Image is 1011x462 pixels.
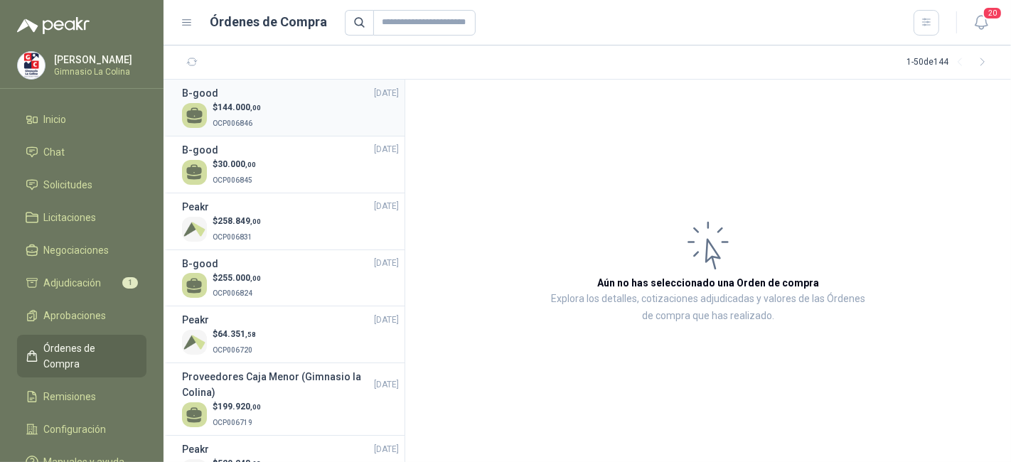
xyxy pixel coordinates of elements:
[374,313,399,327] span: [DATE]
[250,403,261,411] span: ,00
[18,52,45,79] img: Company Logo
[213,215,261,228] p: $
[17,106,146,133] a: Inicio
[218,216,261,226] span: 258.849
[374,257,399,270] span: [DATE]
[182,256,218,272] h3: B-good
[983,6,1002,20] span: 20
[54,68,143,76] p: Gimnasio La Colina
[213,346,252,354] span: OCP006720
[17,335,146,377] a: Órdenes de Compra
[218,102,261,112] span: 144.000
[17,302,146,329] a: Aprobaciones
[218,402,261,412] span: 199.920
[213,272,261,285] p: $
[182,85,399,130] a: B-good[DATE] $144.000,00OCP006846
[182,441,209,457] h3: Peakr
[213,158,256,171] p: $
[17,383,146,410] a: Remisiones
[182,369,374,400] h3: Proveedores Caja Menor (Gimnasio la Colina)
[213,176,252,184] span: OCP006845
[122,277,138,289] span: 1
[374,87,399,100] span: [DATE]
[44,275,102,291] span: Adjudicación
[182,330,207,355] img: Company Logo
[44,389,97,404] span: Remisiones
[17,416,146,443] a: Configuración
[182,142,218,158] h3: B-good
[54,55,143,65] p: [PERSON_NAME]
[44,308,107,323] span: Aprobaciones
[17,17,90,34] img: Logo peakr
[968,10,994,36] button: 20
[182,369,399,429] a: Proveedores Caja Menor (Gimnasio la Colina)[DATE] $199.920,00OCP006719
[218,159,256,169] span: 30.000
[210,12,328,32] h1: Órdenes de Compra
[374,143,399,156] span: [DATE]
[44,177,93,193] span: Solicitudes
[44,210,97,225] span: Licitaciones
[906,51,994,74] div: 1 - 50 de 144
[374,443,399,456] span: [DATE]
[182,199,399,244] a: Peakr[DATE] Company Logo$258.849,00OCP006831
[17,237,146,264] a: Negociaciones
[44,421,107,437] span: Configuración
[374,378,399,392] span: [DATE]
[245,161,256,168] span: ,00
[547,291,869,325] p: Explora los detalles, cotizaciones adjudicadas y valores de las Órdenes de compra que has realizado.
[213,233,252,241] span: OCP006831
[44,340,133,372] span: Órdenes de Compra
[213,328,256,341] p: $
[245,331,256,338] span: ,58
[597,275,819,291] h3: Aún no has seleccionado una Orden de compra
[182,312,399,357] a: Peakr[DATE] Company Logo$64.351,58OCP006720
[213,101,261,114] p: $
[218,273,261,283] span: 255.000
[182,312,209,328] h3: Peakr
[182,256,399,301] a: B-good[DATE] $255.000,00OCP006824
[17,171,146,198] a: Solicitudes
[250,274,261,282] span: ,00
[218,329,256,339] span: 64.351
[17,204,146,231] a: Licitaciones
[182,142,399,187] a: B-good[DATE] $30.000,00OCP006845
[374,200,399,213] span: [DATE]
[44,242,109,258] span: Negociaciones
[213,419,252,426] span: OCP006719
[250,104,261,112] span: ,00
[44,112,67,127] span: Inicio
[44,144,65,160] span: Chat
[182,85,218,101] h3: B-good
[17,139,146,166] a: Chat
[213,400,261,414] p: $
[17,269,146,296] a: Adjudicación1
[182,217,207,242] img: Company Logo
[250,217,261,225] span: ,00
[213,119,252,127] span: OCP006846
[182,199,209,215] h3: Peakr
[213,289,252,297] span: OCP006824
